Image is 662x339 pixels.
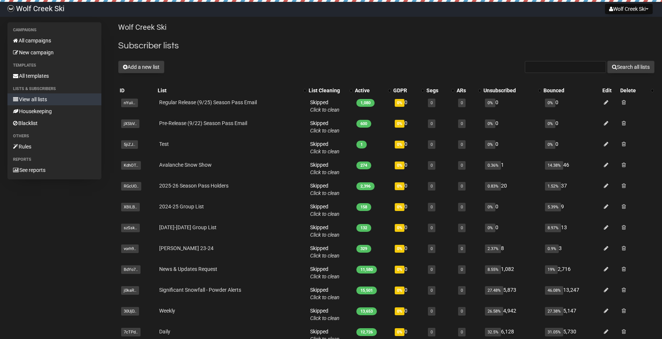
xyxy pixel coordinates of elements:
a: Click to clean [310,148,340,154]
li: Campaigns [7,26,101,35]
span: 0% [485,99,495,107]
a: 0 [461,142,463,147]
li: Lists & subscribers [7,84,101,93]
span: 2,396 [356,182,375,190]
td: 0 [392,304,425,325]
td: 9 [542,200,600,221]
span: 1 [356,141,367,148]
a: 0 [461,246,463,251]
td: 0 [482,221,542,242]
a: Click to clean [310,232,340,238]
td: 0 [392,221,425,242]
span: 329 [356,245,371,253]
a: 0 [431,205,433,210]
span: 0% [395,245,404,253]
a: Click to clean [310,107,340,113]
span: 0% [395,328,404,336]
li: Templates [7,61,101,70]
span: 14.38% [545,161,563,170]
h2: Subscriber lists [118,39,655,52]
a: Rules [7,141,101,153]
a: New campaign [7,47,101,58]
td: 0 [482,200,542,221]
span: 5.39% [545,203,561,211]
span: 0% [395,99,404,107]
a: 0 [461,163,463,168]
td: 3 [542,242,600,262]
span: 5jiZJ.. [121,140,138,149]
span: XBILB.. [121,203,140,211]
td: 0 [392,242,425,262]
span: Skipped [310,266,340,279]
span: 27.48% [485,286,503,295]
td: 13 [542,221,600,242]
span: 0% [395,266,404,274]
a: Click to clean [310,190,340,196]
a: 0 [431,184,433,189]
a: Pre-Release (9/22) Season Pass Email [159,120,247,126]
a: Test [159,141,169,147]
th: GDPR: No sort applied, activate to apply an ascending sort [392,85,425,96]
span: 15,501 [356,287,377,294]
div: Unsubscribed [483,87,535,94]
span: 0% [395,182,404,190]
a: Click to clean [310,274,340,279]
span: 0% [395,141,404,148]
span: 0% [485,224,495,232]
span: j0kaR.. [121,286,139,295]
a: 0 [461,309,463,314]
td: 13,247 [542,283,600,304]
span: Skipped [310,204,340,217]
a: 0 [431,226,433,230]
span: 0% [485,140,495,149]
span: 274 [356,161,371,169]
a: 0 [431,121,433,126]
span: 27.38% [545,307,563,316]
li: Reports [7,155,101,164]
a: Click to clean [310,169,340,175]
a: 0 [431,309,433,314]
span: 600 [356,120,371,128]
a: Click to clean [310,315,340,321]
th: Segs: No sort applied, activate to apply an ascending sort [425,85,455,96]
span: 0% [485,203,495,211]
span: Skipped [310,224,340,238]
td: 2,716 [542,262,600,283]
span: 32.5% [485,328,501,336]
span: Skipped [310,245,340,259]
span: 11,580 [356,266,377,274]
a: 0 [431,288,433,293]
td: 0 [542,137,600,158]
span: 0% [395,120,404,128]
span: RGcUO.. [121,182,141,191]
a: Click to clean [310,253,340,259]
span: 1.52% [545,182,561,191]
a: 0 [431,246,433,251]
a: 2024-25 Group List [159,204,204,210]
th: ID: No sort applied, sorting is disabled [118,85,156,96]
td: 20 [482,179,542,200]
span: 0% [485,119,495,128]
button: Add a new list [118,61,164,73]
th: Edit: No sort applied, sorting is disabled [601,85,619,96]
div: List [158,87,300,94]
p: Wolf Creek Ski [118,22,655,32]
span: 26.58% [485,307,503,316]
span: 1,080 [356,99,375,107]
a: Click to clean [310,294,340,300]
a: 2025-26 Season Pass Holders [159,183,228,189]
a: See reports [7,164,101,176]
a: 0 [431,100,433,105]
span: Skipped [310,99,340,113]
td: 0 [542,96,600,116]
th: List Cleaning: No sort applied, activate to apply an ascending sort [307,85,353,96]
span: Skipped [310,308,340,321]
span: BdYo7.. [121,265,141,274]
span: 30UjD.. [121,307,139,316]
span: 0% [545,119,555,128]
td: 0 [392,262,425,283]
th: Delete: No sort applied, activate to apply an ascending sort [619,85,655,96]
div: Edit [602,87,617,94]
a: Significant Snowfall - Powder Alerts [159,287,241,293]
span: Skipped [310,141,340,154]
